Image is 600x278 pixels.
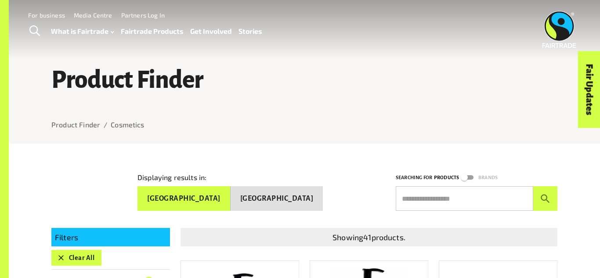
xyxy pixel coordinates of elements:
button: [GEOGRAPHIC_DATA] [137,186,231,211]
button: [GEOGRAPHIC_DATA] [231,186,323,211]
img: Fairtrade Australia New Zealand logo [542,11,576,48]
li: / [104,119,107,130]
p: Displaying results in: [137,172,206,183]
a: Partners Log In [121,11,165,19]
a: Product Finder [51,120,100,129]
a: Media Centre [74,11,112,19]
nav: breadcrumb [51,119,557,130]
h1: Product Finder [51,67,557,94]
a: Fairtrade Products [121,25,183,38]
a: Stories [239,25,262,38]
a: What is Fairtrade [51,25,114,38]
a: For business [28,11,65,19]
a: Get Involved [190,25,232,38]
p: Searching for [396,173,432,182]
a: Cosmetics [111,120,144,129]
p: Products [434,173,459,182]
p: Showing 41 products. [184,231,554,243]
button: Clear All [51,250,101,266]
p: Filters [55,231,166,243]
a: Toggle Search [24,20,45,42]
p: Brands [478,173,498,182]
